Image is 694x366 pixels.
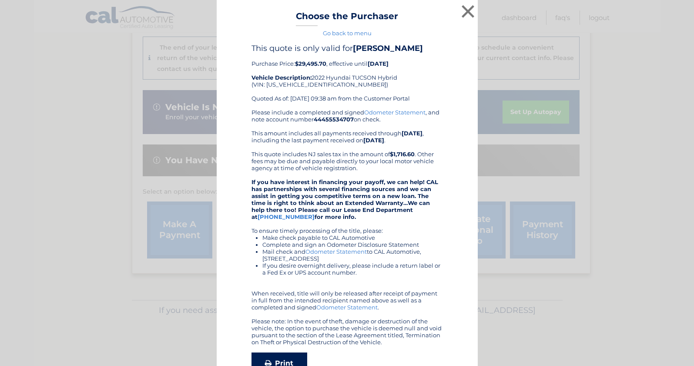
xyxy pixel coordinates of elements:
[363,137,384,144] b: [DATE]
[353,44,423,53] b: [PERSON_NAME]
[314,116,354,123] b: 44455534707
[402,130,422,137] b: [DATE]
[262,262,443,276] li: If you desire overnight delivery, please include a return label or a Fed Ex or UPS account number.
[262,234,443,241] li: Make check payable to CAL Automotive
[459,3,477,20] button: ×
[262,248,443,262] li: Mail check and to CAL Automotive, [STREET_ADDRESS]
[251,44,443,109] div: Purchase Price: , effective until 2022 Hyundai TUCSON Hybrid (VIN: [US_VEHICLE_IDENTIFICATION_NUM...
[296,11,398,26] h3: Choose the Purchaser
[258,213,315,220] a: [PHONE_NUMBER]
[305,248,367,255] a: Odometer Statement
[251,74,312,81] strong: Vehicle Description:
[316,304,378,311] a: Odometer Statement
[364,109,426,116] a: Odometer Statement
[251,44,443,53] h4: This quote is only valid for
[251,178,438,220] strong: If you have interest in financing your payoff, we can help! CAL has partnerships with several fin...
[295,60,326,67] b: $29,495.70
[368,60,389,67] b: [DATE]
[390,151,415,158] b: $1,716.60
[323,30,372,37] a: Go back to menu
[251,109,443,346] div: Please include a completed and signed , and note account number on check. This amount includes al...
[262,241,443,248] li: Complete and sign an Odometer Disclosure Statement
